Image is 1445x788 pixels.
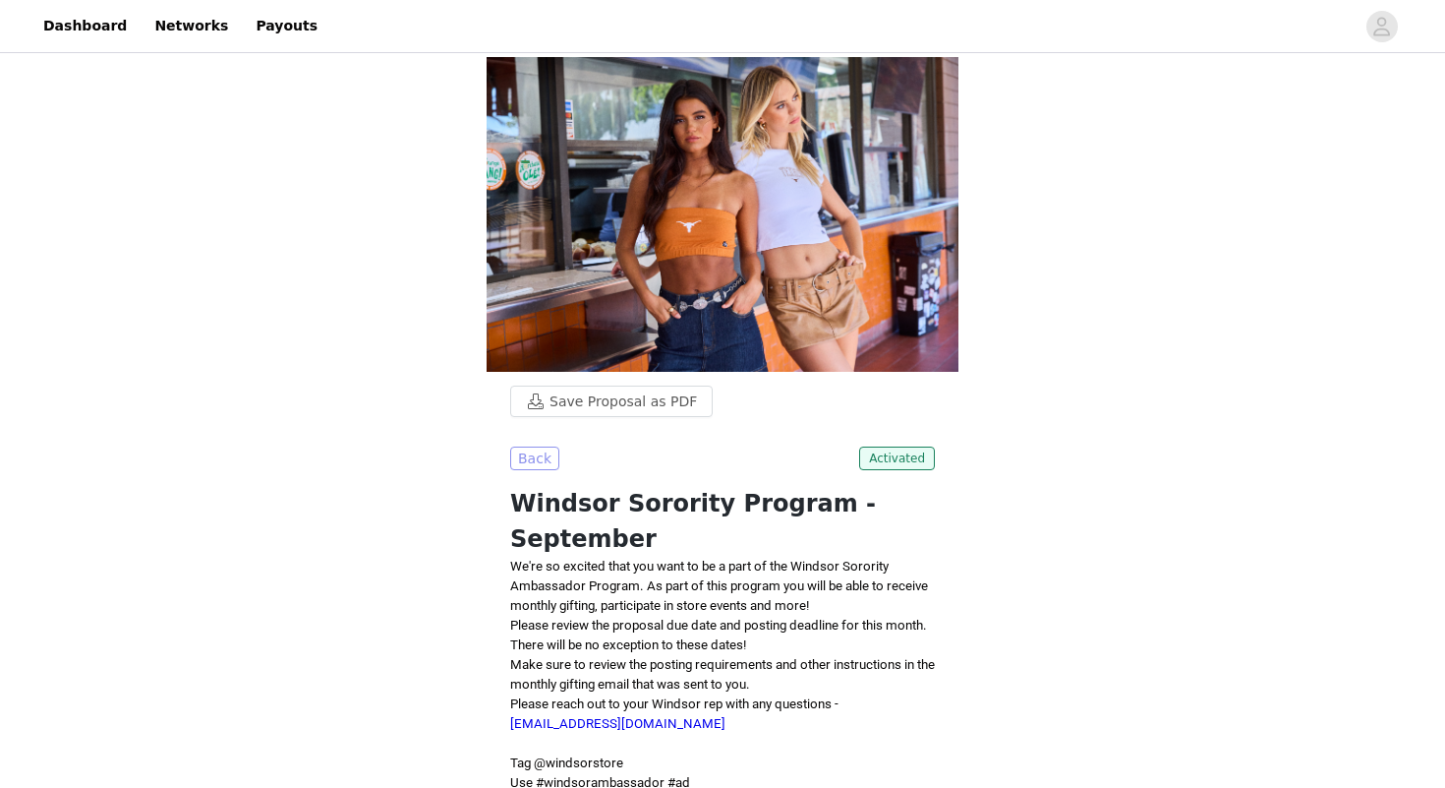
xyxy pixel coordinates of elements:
span: Tag @windsorstore [510,756,623,770]
span: Activated [859,447,935,470]
span: Please reach out to your Windsor rep with any questions - [510,697,838,731]
button: Save Proposal as PDF [510,386,713,417]
img: campaign image [487,57,958,372]
a: Dashboard [31,4,139,48]
span: We're so excited that you want to be a part of the Windsor Sorority Ambassador Program. As part o... [510,559,928,613]
a: [EMAIL_ADDRESS][DOMAIN_NAME] [510,716,725,731]
span: Make sure to review the posting requirements and other instructions in the monthly gifting email ... [510,657,935,692]
a: Payouts [244,4,329,48]
h1: Windsor Sorority Program - September [510,486,935,557]
button: Back [510,447,559,470]
span: Please review the proposal due date and posting deadline for this month. There will be no excepti... [510,618,927,652]
a: Networks [143,4,240,48]
div: avatar [1372,11,1391,42]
